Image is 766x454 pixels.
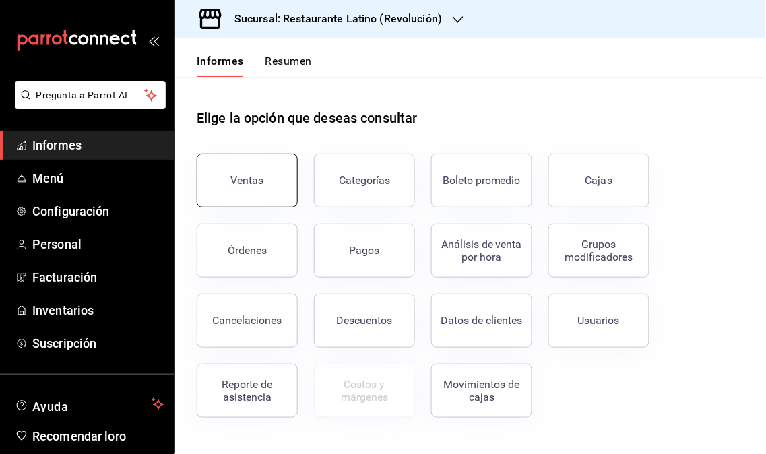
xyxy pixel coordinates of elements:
[32,171,64,185] font: Menú
[222,378,273,403] font: Reporte de asistencia
[15,81,166,109] button: Pregunta a Parrot AI
[548,224,649,278] button: Grupos modificadores
[32,237,82,251] font: Personal
[431,364,532,418] button: Movimientos de cajas
[548,154,649,207] a: Cajas
[441,238,522,263] font: Análisis de venta por hora
[197,54,312,77] div: pestañas de navegación
[148,35,159,46] button: abrir_cajón_menú
[231,174,264,187] font: Ventas
[32,270,97,284] font: Facturación
[314,294,415,348] button: Descuentos
[350,244,380,257] font: Pagos
[32,204,110,218] font: Configuración
[314,364,415,418] button: Contrata inventarios para ver este informe
[431,154,532,207] button: Boleto promedio
[32,429,126,443] font: Recomendar loro
[314,224,415,278] button: Pagos
[197,294,298,348] button: Cancelaciones
[197,55,244,67] font: Informes
[32,399,69,414] font: Ayuda
[339,174,390,187] font: Categorías
[32,336,96,350] font: Suscripción
[228,244,267,257] font: Órdenes
[32,138,82,152] font: Informes
[32,303,94,317] font: Inventarios
[314,154,415,207] button: Categorías
[265,55,312,67] font: Resumen
[197,110,418,126] font: Elige la opción que deseas consultar
[9,98,166,112] a: Pregunta a Parrot AI
[213,314,282,327] font: Cancelaciones
[431,294,532,348] button: Datos de clientes
[578,314,620,327] font: Usuarios
[548,294,649,348] button: Usuarios
[197,224,298,278] button: Órdenes
[341,378,388,403] font: Costos y márgenes
[36,90,128,100] font: Pregunta a Parrot AI
[585,174,613,187] font: Cajas
[443,174,521,187] font: Boleto promedio
[431,224,532,278] button: Análisis de venta por hora
[565,238,633,263] font: Grupos modificadores
[337,314,393,327] font: Descuentos
[441,314,523,327] font: Datos de clientes
[197,364,298,418] button: Reporte de asistencia
[444,378,520,403] font: Movimientos de cajas
[234,12,442,25] font: Sucursal: Restaurante Latino (Revolución)
[197,154,298,207] button: Ventas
